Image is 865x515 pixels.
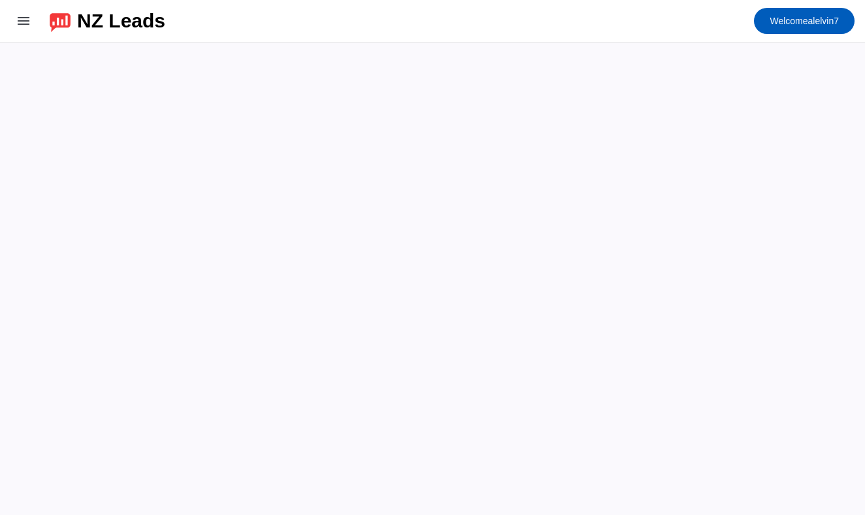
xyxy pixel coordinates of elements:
img: logo [50,10,71,32]
span: alelvin7 [770,12,839,30]
span: Welcome [770,16,808,26]
button: Welcomealelvin7 [754,8,855,34]
div: NZ Leads [77,12,165,30]
mat-icon: menu [16,13,31,29]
